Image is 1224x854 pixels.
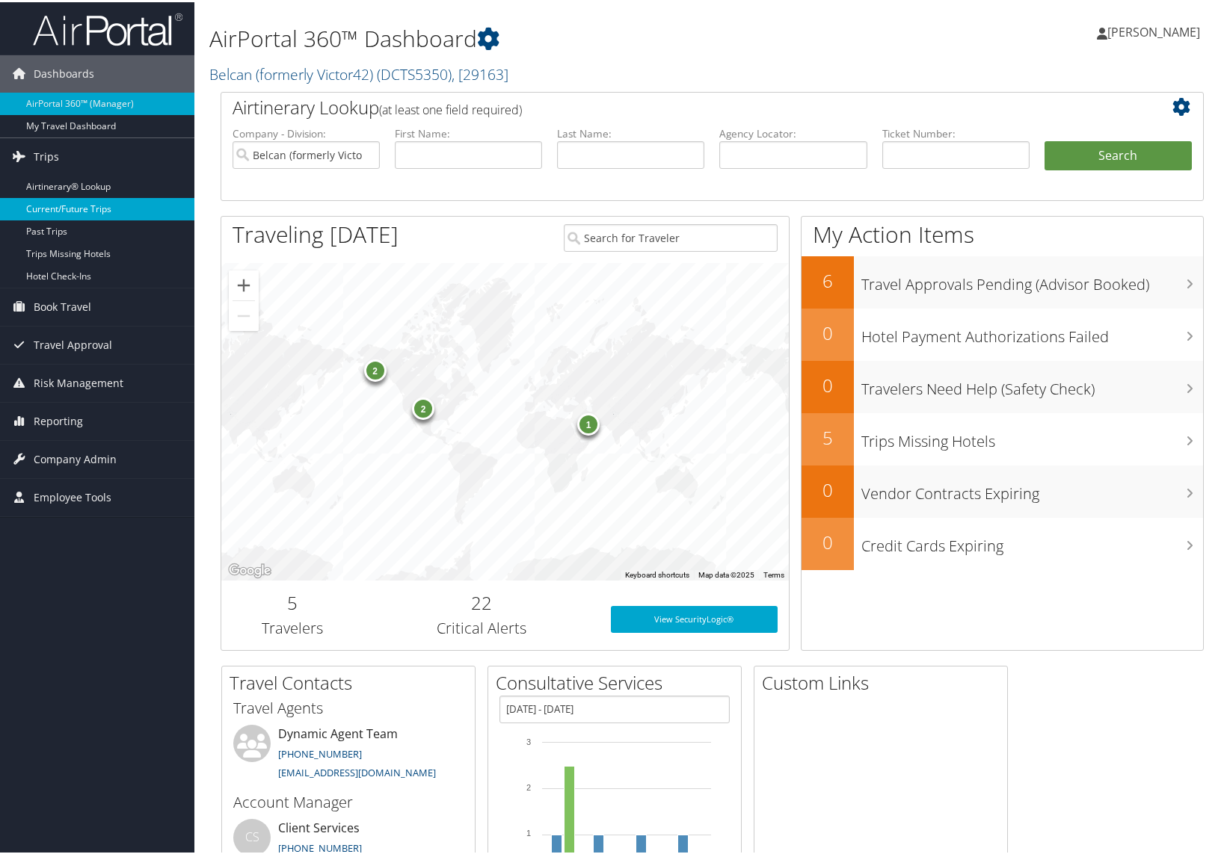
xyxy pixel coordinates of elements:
[225,559,274,578] img: Google
[802,266,854,291] h2: 6
[762,668,1007,693] h2: Custom Links
[861,369,1203,397] h3: Travelers Need Help (Safety Check)
[763,569,784,577] a: Terms (opens in new tab)
[719,124,867,139] label: Agency Locator:
[1045,139,1192,169] button: Search
[802,306,1203,359] a: 0Hotel Payment Authorizations Failed
[496,668,741,693] h2: Consultative Services
[229,299,259,329] button: Zoom out
[802,371,854,396] h2: 0
[802,527,854,553] h2: 0
[34,136,59,173] span: Trips
[34,400,83,438] span: Reporting
[802,411,1203,463] a: 5Trips Missing Hotels
[861,474,1203,502] h3: Vendor Contracts Expiring
[34,286,91,324] span: Book Travel
[225,559,274,578] a: Open this area in Google Maps (opens a new window)
[34,362,123,400] span: Risk Management
[802,217,1203,248] h1: My Action Items
[698,569,754,577] span: Map data ©2025
[802,463,1203,516] a: 0Vendor Contracts Expiring
[611,604,778,631] a: View SecurityLogic®
[625,568,689,578] button: Keyboard shortcuts
[802,254,1203,306] a: 6Travel Approvals Pending (Advisor Booked)
[526,735,531,744] tspan: 3
[233,217,399,248] h1: Traveling [DATE]
[375,588,588,613] h2: 22
[882,124,1030,139] label: Ticket Number:
[233,93,1110,118] h2: Airtinerary Lookup
[34,324,112,362] span: Travel Approval
[413,395,435,418] div: 2
[802,475,854,501] h2: 0
[233,817,271,854] div: CS
[802,423,854,448] h2: 5
[233,696,464,717] h3: Travel Agents
[364,357,387,380] div: 2
[564,222,778,250] input: Search for Traveler
[526,826,531,835] tspan: 1
[34,439,117,476] span: Company Admin
[1097,7,1215,52] a: [PERSON_NAME]
[230,668,475,693] h2: Travel Contacts
[226,723,471,784] li: Dynamic Agent Team
[377,62,452,82] span: ( DCTS5350 )
[34,477,111,514] span: Employee Tools
[861,526,1203,554] h3: Credit Cards Expiring
[375,616,588,637] h3: Critical Alerts
[209,21,880,52] h1: AirPortal 360™ Dashboard
[278,839,362,853] a: [PHONE_NUMBER]
[861,421,1203,450] h3: Trips Missing Hotels
[278,764,436,777] a: [EMAIL_ADDRESS][DOMAIN_NAME]
[577,411,600,433] div: 1
[395,124,542,139] label: First Name:
[861,317,1203,345] h3: Hotel Payment Authorizations Failed
[233,616,352,637] h3: Travelers
[557,124,704,139] label: Last Name:
[802,318,854,344] h2: 0
[526,781,531,790] tspan: 2
[379,99,522,116] span: (at least one field required)
[233,124,380,139] label: Company - Division:
[34,53,94,90] span: Dashboards
[861,264,1203,293] h3: Travel Approvals Pending (Advisor Booked)
[278,745,362,758] a: [PHONE_NUMBER]
[452,62,508,82] span: , [ 29163 ]
[233,588,352,613] h2: 5
[33,10,182,45] img: airportal-logo.png
[209,62,508,82] a: Belcan (formerly Victor42)
[1107,22,1200,38] span: [PERSON_NAME]
[802,516,1203,568] a: 0Credit Cards Expiring
[802,359,1203,411] a: 0Travelers Need Help (Safety Check)
[229,268,259,298] button: Zoom in
[233,790,464,811] h3: Account Manager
